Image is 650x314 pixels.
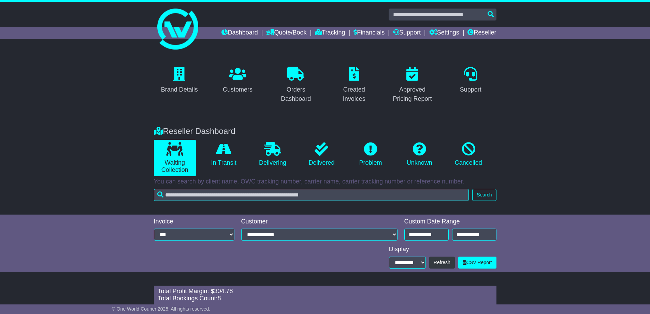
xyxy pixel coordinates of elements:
a: Support [456,65,486,97]
a: Created Invoices [329,65,380,106]
a: Unknown [399,140,440,169]
div: Display [389,246,496,253]
div: Support [460,85,481,94]
p: You can search by client name, OWC tracking number, carrier name, carrier tracking number or refe... [154,178,496,186]
div: Created Invoices [333,85,376,104]
a: Quote/Book [266,27,306,39]
a: Waiting Collection [154,140,196,176]
div: Customers [223,85,252,94]
a: Customers [218,65,257,97]
div: Custom Date Range [404,218,496,226]
span: © One World Courier 2025. All rights reserved. [112,306,211,312]
span: 8 [218,295,221,302]
a: Reseller [467,27,496,39]
a: Financials [353,27,385,39]
div: Orders Dashboard [275,85,317,104]
div: Brand Details [161,85,198,94]
div: Customer [241,218,398,226]
a: Dashboard [221,27,258,39]
div: Invoice [154,218,234,226]
a: Cancelled [447,140,489,169]
span: 304.78 [214,288,233,295]
a: Support [393,27,421,39]
a: Delivering [251,140,293,169]
a: Settings [429,27,459,39]
a: Orders Dashboard [270,65,322,106]
div: Total Bookings Count: [158,295,492,302]
a: CSV Report [458,257,496,269]
div: Total Profit Margin: $ [158,288,492,295]
a: Approved Pricing Report [387,65,438,106]
a: In Transit [203,140,245,169]
div: Approved Pricing Report [391,85,434,104]
a: Brand Details [157,65,202,97]
a: Problem [349,140,391,169]
button: Refresh [429,257,455,269]
div: Reseller Dashboard [150,126,500,136]
a: Delivered [301,140,343,169]
a: Tracking [315,27,345,39]
button: Search [472,189,496,201]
